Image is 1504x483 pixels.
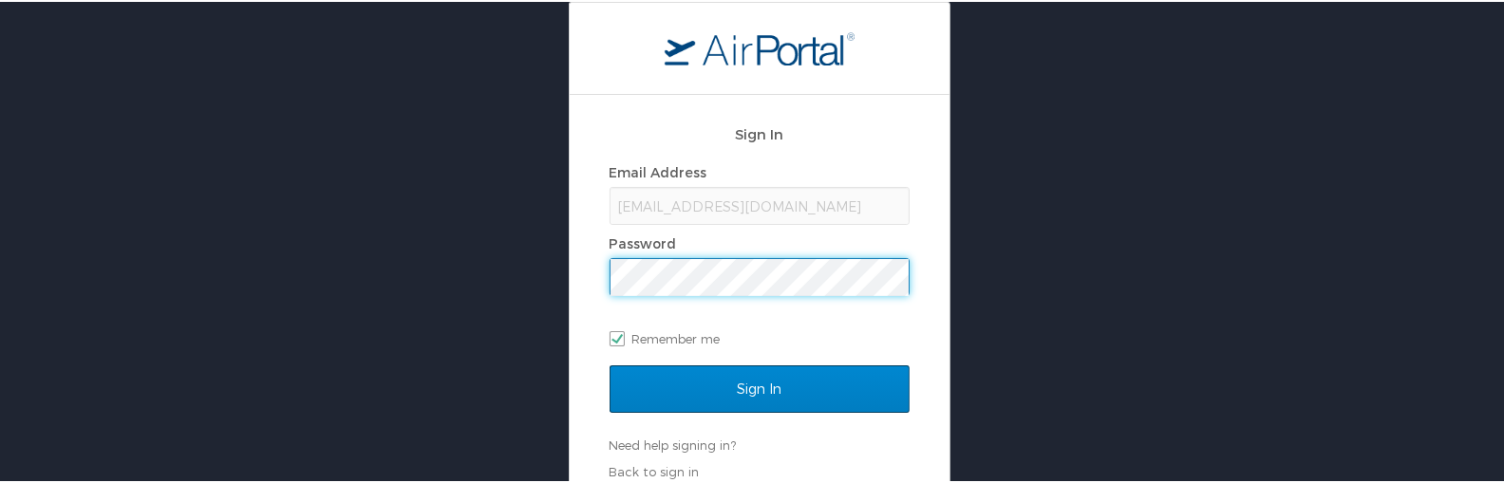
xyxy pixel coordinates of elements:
[610,436,737,451] a: Need help signing in?
[610,363,910,411] input: Sign In
[610,462,700,477] a: Back to sign in
[665,29,855,64] img: logo
[610,323,910,351] label: Remember me
[610,233,677,250] label: Password
[610,162,707,178] label: Email Address
[610,121,910,143] h2: Sign In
